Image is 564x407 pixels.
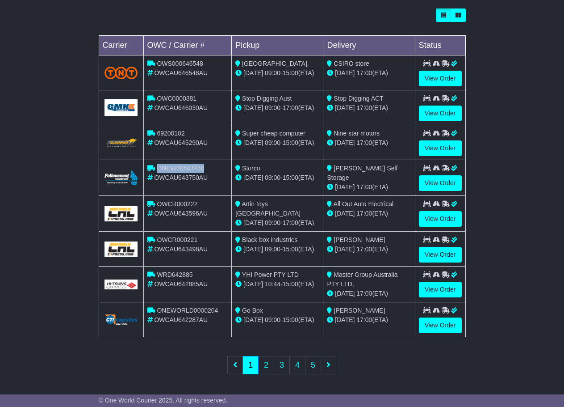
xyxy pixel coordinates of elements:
[283,246,298,253] span: 15:00
[242,356,259,374] a: 1
[334,95,383,102] span: Stop Digging ACT
[154,104,208,111] span: OWCAU646030AU
[274,356,290,374] a: 3
[235,173,319,182] div: - (ETA)
[419,247,462,263] a: View Order
[243,174,263,181] span: [DATE]
[242,165,260,172] span: Storco
[243,104,263,111] span: [DATE]
[157,200,197,208] span: OWCR000222
[356,104,372,111] span: 17:00
[335,246,355,253] span: [DATE]
[327,209,411,218] div: (ETA)
[154,246,208,253] span: OWCAU643498AU
[283,280,298,288] span: 15:00
[327,289,411,298] div: (ETA)
[232,36,323,55] td: Pickup
[154,139,208,146] span: OWCAU645290AU
[327,68,411,78] div: (ETA)
[265,104,280,111] span: 09:00
[154,69,208,76] span: OWCAU646548AU
[243,139,263,146] span: [DATE]
[265,69,280,76] span: 09:00
[258,356,274,374] a: 2
[104,280,138,289] img: GetCarrierServiceLogo
[265,280,280,288] span: 10:44
[235,218,319,228] div: - (ETA)
[242,236,298,243] span: Black box industries
[283,174,298,181] span: 15:00
[235,280,319,289] div: - (ETA)
[243,246,263,253] span: [DATE]
[242,130,305,137] span: Super cheap computer
[242,60,309,67] span: [GEOGRAPHIC_DATA],
[99,36,143,55] td: Carrier
[356,290,372,297] span: 17:00
[283,219,298,226] span: 17:00
[265,246,280,253] span: 09:00
[235,138,319,148] div: - (ETA)
[356,246,372,253] span: 17:00
[243,280,263,288] span: [DATE]
[334,200,394,208] span: All Out Auto Electrical
[327,182,411,192] div: (ETA)
[242,307,263,314] span: Go Box
[334,236,385,243] span: [PERSON_NAME]
[242,95,292,102] span: Stop Digging Aust
[283,139,298,146] span: 15:00
[154,316,208,323] span: OWCAU642287AU
[104,99,138,116] img: GetCarrierServiceLogo
[242,271,299,278] span: YHI Power PTY LTD
[335,139,355,146] span: [DATE]
[334,307,385,314] span: [PERSON_NAME]
[157,271,192,278] span: WRD642885
[419,140,462,156] a: View Order
[419,175,462,191] a: View Order
[265,316,280,323] span: 09:00
[327,165,397,181] span: [PERSON_NAME] Self Storage
[104,67,138,79] img: TNT_Domestic.png
[235,315,319,325] div: - (ETA)
[289,356,305,374] a: 4
[335,316,355,323] span: [DATE]
[335,183,355,191] span: [DATE]
[243,69,263,76] span: [DATE]
[419,282,462,297] a: View Order
[419,106,462,121] a: View Order
[104,170,138,185] img: Followmont_Transport.png
[327,103,411,113] div: (ETA)
[154,174,208,181] span: OWCAU643750AU
[419,71,462,86] a: View Order
[143,36,232,55] td: OWC / Carrier #
[104,206,138,221] img: GetCarrierServiceLogo
[243,316,263,323] span: [DATE]
[235,103,319,113] div: - (ETA)
[415,36,465,55] td: Status
[335,210,355,217] span: [DATE]
[235,68,319,78] div: - (ETA)
[104,242,138,257] img: GetCarrierServiceLogo
[104,314,138,325] img: GetCarrierServiceLogo
[157,236,197,243] span: OWCR000221
[157,165,204,172] span: ONEW00643750
[157,130,184,137] span: 69200102
[265,139,280,146] span: 09:00
[327,245,411,254] div: (ETA)
[334,130,380,137] span: Nine star motors
[305,356,321,374] a: 5
[356,139,372,146] span: 17:00
[265,219,280,226] span: 09:00
[327,138,411,148] div: (ETA)
[104,137,138,148] img: GetCarrierServiceLogo
[327,271,397,288] span: Master Group Australia PTY LTD,
[157,307,218,314] span: ONEWORLD0000204
[334,60,369,67] span: CSIRO store
[356,316,372,323] span: 17:00
[335,290,355,297] span: [DATE]
[157,95,196,102] span: OWC0000381
[283,104,298,111] span: 17:00
[157,60,203,67] span: OWS000646548
[283,316,298,323] span: 15:00
[419,318,462,333] a: View Order
[265,174,280,181] span: 09:00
